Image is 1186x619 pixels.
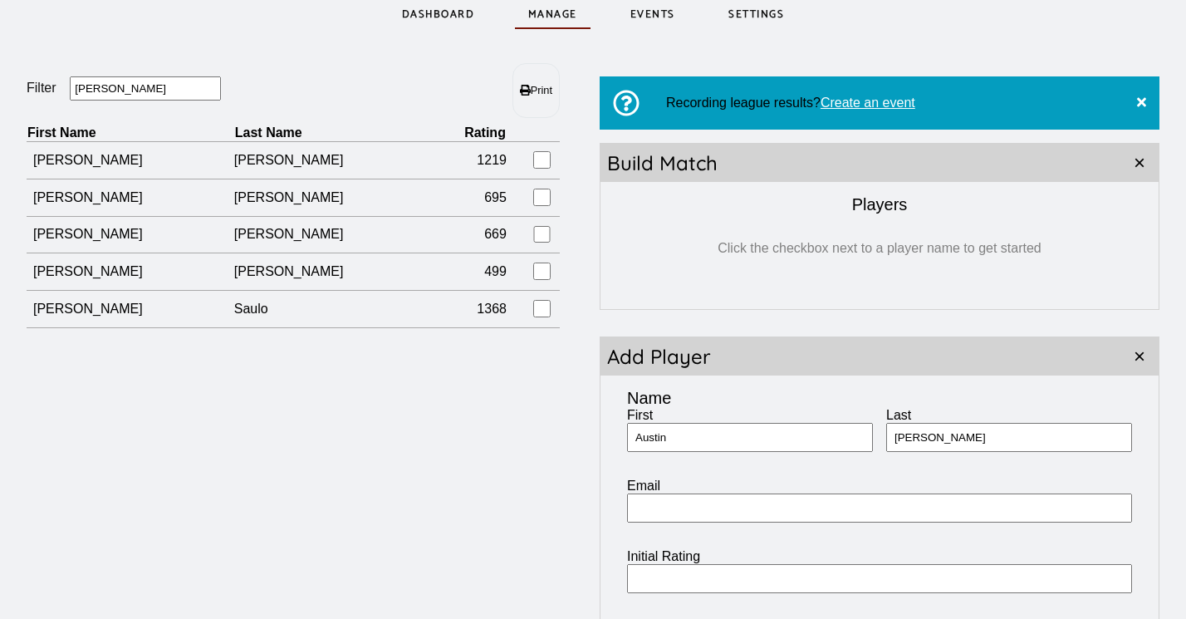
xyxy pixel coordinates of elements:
th: First Name [27,125,234,142]
td: 1368 [429,291,507,328]
button: × [1120,144,1159,182]
legend: Players [852,195,908,214]
label: Filter [27,81,56,96]
td: 1219 [429,142,507,179]
label: Last [886,408,1132,423]
th: Rating [429,125,507,142]
label: Initial Rating [627,549,1132,564]
td: [PERSON_NAME] [27,142,234,179]
legend: Name [627,389,671,408]
div: Recording league results? [653,76,1137,130]
th: Last Name [234,125,429,142]
td: [PERSON_NAME] [27,179,234,216]
td: [PERSON_NAME] [234,253,429,291]
td: [PERSON_NAME] [234,179,429,216]
h3: Add Player [600,337,718,376]
td: [PERSON_NAME] [27,291,234,328]
h3: Build Match [600,144,724,182]
td: [PERSON_NAME] [234,142,429,179]
td: [PERSON_NAME] [27,253,234,291]
td: 669 [429,216,507,253]
label: Email [627,479,1132,494]
button: Create an event [821,96,915,111]
td: Saulo [234,291,429,328]
label: First [627,408,873,423]
td: 499 [429,253,507,291]
td: [PERSON_NAME] [234,216,429,253]
td: [PERSON_NAME] [27,216,234,253]
button: × [1120,337,1159,376]
td: 695 [429,179,507,216]
a: Print [512,63,560,118]
div: Click the checkbox next to a player name to get started [627,241,1132,256]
